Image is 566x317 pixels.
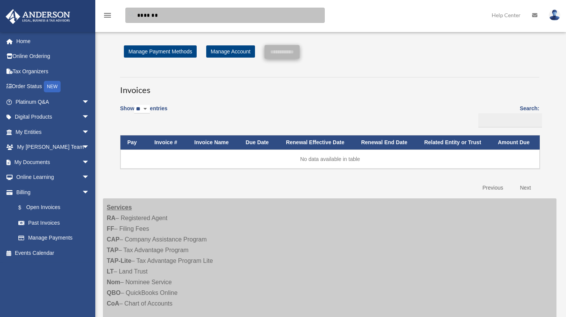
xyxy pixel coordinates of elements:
[120,150,540,169] td: No data available in table
[82,124,97,140] span: arrow_drop_down
[124,45,197,58] a: Manage Payment Methods
[107,236,120,243] strong: CAP
[5,64,101,79] a: Tax Organizers
[107,257,131,264] strong: TAP-Lite
[5,140,101,155] a: My [PERSON_NAME] Teamarrow_drop_down
[279,135,354,150] th: Renewal Effective Date: activate to sort column ascending
[107,215,115,221] strong: RA
[107,279,120,285] strong: Nom
[5,245,101,261] a: Events Calendar
[82,94,97,110] span: arrow_drop_down
[239,135,279,150] th: Due Date: activate to sort column ascending
[103,13,112,20] a: menu
[5,49,101,64] a: Online Ordering
[22,203,26,212] span: $
[11,230,97,246] a: Manage Payments
[3,9,72,24] img: Anderson Advisors Platinum Portal
[107,204,132,211] strong: Services
[127,10,136,19] i: search
[549,10,560,21] img: User Pic
[107,290,120,296] strong: QBO
[514,180,537,196] a: Next
[134,105,150,114] select: Showentries
[417,135,491,150] th: Related Entity or Trust: activate to sort column ascending
[120,77,539,96] h3: Invoices
[476,104,539,127] label: Search:
[148,135,188,150] th: Invoice #: activate to sort column ascending
[107,268,114,275] strong: LT
[5,170,101,185] a: Online Learningarrow_drop_down
[188,135,239,150] th: Invoice Name: activate to sort column ascending
[11,200,93,216] a: $Open Invoices
[491,135,540,150] th: Amount Due: activate to sort column ascending
[107,225,114,232] strong: FF
[82,154,97,170] span: arrow_drop_down
[107,300,119,307] strong: CoA
[206,45,255,58] a: Manage Account
[11,215,97,230] a: Past Invoices
[82,185,97,200] span: arrow_drop_down
[82,140,97,155] span: arrow_drop_down
[82,170,97,185] span: arrow_drop_down
[5,109,101,125] a: Digital Productsarrow_drop_down
[354,135,417,150] th: Renewal End Date: activate to sort column ascending
[5,94,101,109] a: Platinum Q&Aarrow_drop_down
[103,11,112,20] i: menu
[120,104,167,121] label: Show entries
[478,113,542,128] input: Search:
[5,185,97,200] a: Billingarrow_drop_down
[82,109,97,125] span: arrow_drop_down
[477,180,509,196] a: Previous
[5,34,101,49] a: Home
[107,247,119,253] strong: TAP
[120,135,148,150] th: Pay: activate to sort column descending
[5,79,101,95] a: Order StatusNEW
[44,81,61,92] div: NEW
[5,124,101,140] a: My Entitiesarrow_drop_down
[5,154,101,170] a: My Documentsarrow_drop_down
